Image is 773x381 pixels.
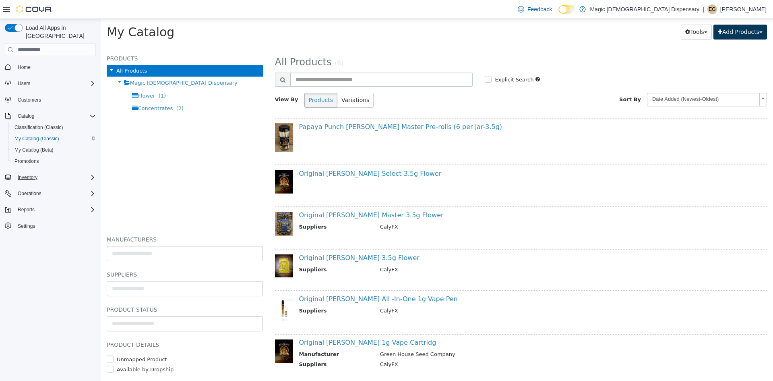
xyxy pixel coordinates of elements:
[76,86,83,92] span: (2)
[58,74,65,80] span: (1)
[6,216,162,225] h5: Manufacturers
[590,4,699,14] p: Magic [DEMOGRAPHIC_DATA] Dispensary
[2,172,99,183] button: Inventory
[174,321,192,344] img: 150
[16,5,52,13] img: Cova
[198,288,273,298] th: Suppliers
[198,192,343,200] a: Original [PERSON_NAME] Master 3.5g Flower
[198,151,341,158] a: Original [PERSON_NAME] Select 3.5g Flower
[6,286,162,296] h5: Product Status
[18,223,35,229] span: Settings
[14,189,45,198] button: Operations
[18,80,30,87] span: Users
[198,104,402,112] a: Papaya Punch [PERSON_NAME] Master Pre-rolls (6 per jar-3.5g)
[11,123,96,132] span: Classification (Classic)
[273,341,649,352] td: CalyFX
[6,6,74,20] span: My Catalog
[18,113,34,119] span: Catalog
[234,41,243,48] small: (6)
[14,79,96,88] span: Users
[273,204,649,214] td: CalyFX
[527,5,552,13] span: Feedback
[14,124,63,131] span: Classification (Classic)
[14,205,96,214] span: Reports
[546,74,666,87] a: Date Added (Newest-Oldest)
[8,156,99,167] button: Promotions
[37,86,72,92] span: Concentrates
[14,135,59,142] span: My Catalog (Classic)
[273,288,649,298] td: CalyFX
[5,58,96,253] nav: Complex example
[14,347,73,355] label: Available by Dropship
[174,277,192,302] img: 150
[613,6,666,21] button: Add Products
[2,220,99,232] button: Settings
[14,189,96,198] span: Operations
[392,57,433,65] label: Explicit Search
[198,204,273,214] th: Suppliers
[198,247,273,257] th: Suppliers
[198,341,273,352] th: Suppliers
[14,173,96,182] span: Inventory
[18,174,37,181] span: Inventory
[11,156,42,166] a: Promotions
[273,247,649,257] td: CalyFX
[703,4,704,14] p: |
[11,134,96,144] span: My Catalog (Classic)
[11,134,62,144] a: My Catalog (Classic)
[2,204,99,215] button: Reports
[11,145,57,155] a: My Catalog (Beta)
[2,94,99,106] button: Customers
[198,235,319,243] a: Original [PERSON_NAME] 3.5g Flower
[174,104,192,133] img: 150
[273,331,649,341] td: Green House Seed Company
[14,147,54,153] span: My Catalog (Beta)
[14,158,39,164] span: Promotions
[16,49,46,55] span: All Products
[198,331,273,341] th: Manufacturer
[707,4,717,14] div: Eduardo Gonzalez
[18,206,35,213] span: Reports
[547,74,655,87] span: Date Added (Newest-Oldest)
[8,122,99,133] button: Classification (Classic)
[6,251,162,260] h5: Suppliers
[14,62,96,72] span: Home
[14,95,96,105] span: Customers
[14,62,34,72] a: Home
[580,6,611,21] button: Tools
[519,77,540,83] span: Sort By
[18,64,31,71] span: Home
[2,110,99,122] button: Catalog
[29,61,137,67] span: Magic [DEMOGRAPHIC_DATA] Dispensary
[204,74,237,89] button: Products
[515,1,555,17] a: Feedback
[236,74,273,89] button: Variations
[14,79,33,88] button: Users
[720,4,767,14] p: [PERSON_NAME]
[18,190,41,197] span: Operations
[8,144,99,156] button: My Catalog (Beta)
[37,74,54,80] span: Flower
[23,24,96,40] span: Load All Apps in [GEOGRAPHIC_DATA]
[18,97,41,103] span: Customers
[14,173,41,182] button: Inventory
[174,37,231,49] span: All Products
[14,205,38,214] button: Reports
[174,77,198,83] span: View By
[14,337,66,345] label: Unmapped Product
[558,5,575,14] input: Dark Mode
[2,61,99,73] button: Home
[11,156,96,166] span: Promotions
[174,193,192,217] img: 150
[6,321,162,331] h5: Product Details
[14,111,37,121] button: Catalog
[709,4,715,14] span: EG
[198,276,357,284] a: Original [PERSON_NAME] All -In-One 1g Vape Pen
[174,151,192,175] img: 150
[11,123,66,132] a: Classification (Classic)
[2,78,99,89] button: Users
[8,133,99,144] button: My Catalog (Classic)
[14,221,38,231] a: Settings
[198,320,336,327] a: Original [PERSON_NAME] 1g Vape Cartridg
